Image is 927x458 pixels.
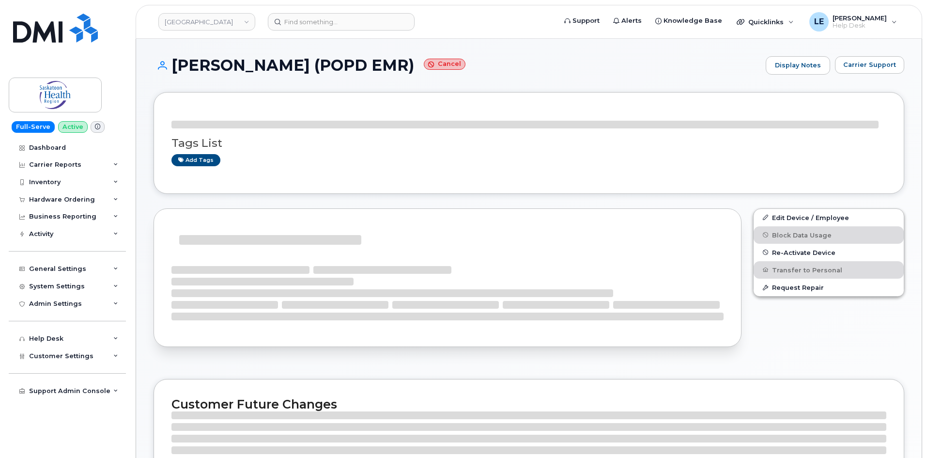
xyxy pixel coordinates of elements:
span: Carrier Support [843,60,896,69]
button: Transfer to Personal [754,261,904,279]
small: Cancel [424,59,465,70]
a: Add tags [171,154,220,166]
button: Re-Activate Device [754,244,904,261]
button: Carrier Support [835,56,904,74]
button: Block Data Usage [754,226,904,244]
a: Edit Device / Employee [754,209,904,226]
span: Re-Activate Device [772,249,835,256]
h3: Tags List [171,137,886,149]
button: Request Repair [754,279,904,296]
h2: Customer Future Changes [171,397,886,411]
a: Display Notes [766,56,830,75]
h1: [PERSON_NAME] (POPD EMR) [154,57,761,74]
